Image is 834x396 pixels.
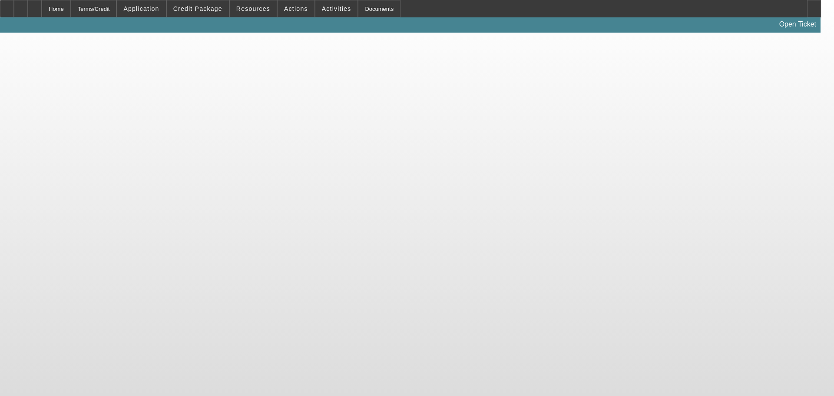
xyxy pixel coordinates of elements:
span: Actions [284,5,308,12]
button: Resources [230,0,277,17]
span: Activities [322,5,351,12]
span: Application [123,5,159,12]
button: Credit Package [167,0,229,17]
button: Activities [315,0,358,17]
a: Open Ticket [776,17,820,32]
span: Resources [236,5,270,12]
span: Credit Package [173,5,222,12]
button: Actions [278,0,314,17]
button: Application [117,0,165,17]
